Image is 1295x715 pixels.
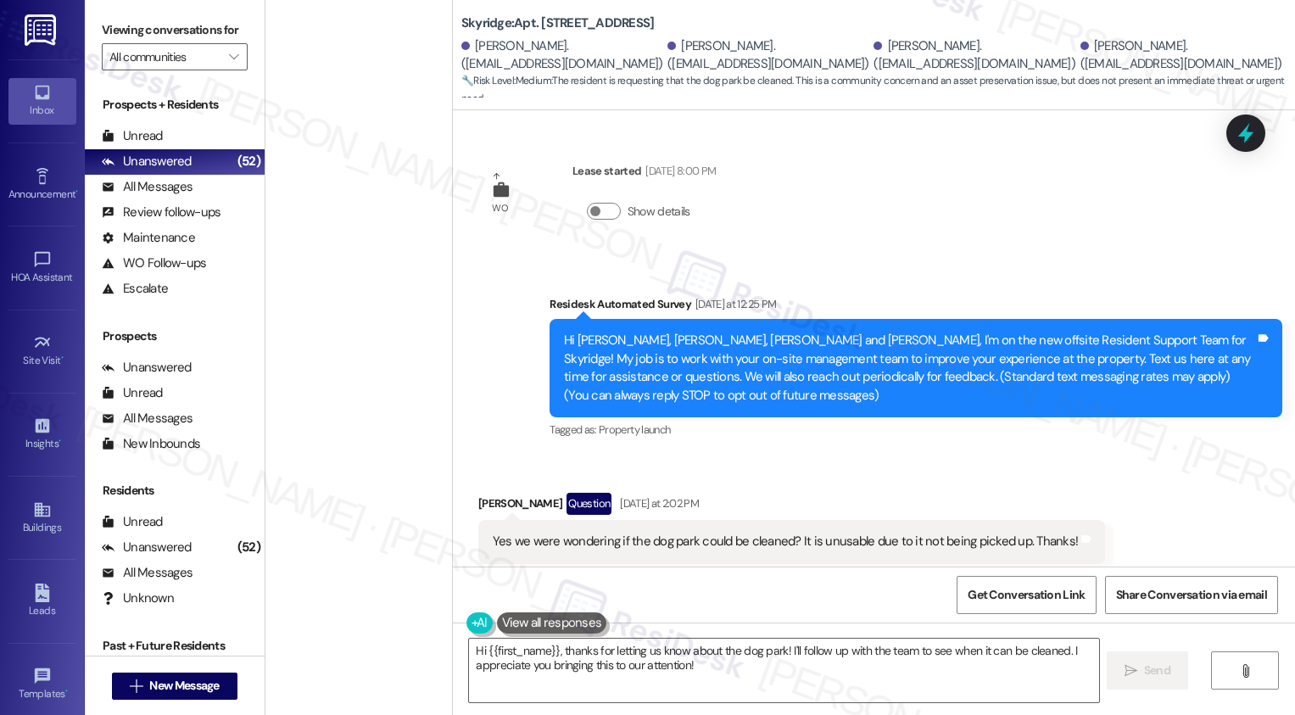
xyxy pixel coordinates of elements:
[102,564,193,582] div: All Messages
[85,482,265,500] div: Residents
[1105,576,1278,614] button: Share Conversation via email
[109,43,220,70] input: All communities
[102,254,206,272] div: WO Follow-ups
[874,37,1075,74] div: [PERSON_NAME]. ([EMAIL_ADDRESS][DOMAIN_NAME])
[1144,662,1170,679] span: Send
[102,513,163,531] div: Unread
[102,204,220,221] div: Review follow-ups
[102,359,192,377] div: Unanswered
[550,417,1282,442] div: Tagged as:
[102,17,248,43] label: Viewing conversations for
[102,229,195,247] div: Maintenance
[85,637,265,655] div: Past + Future Residents
[616,494,699,512] div: [DATE] at 2:02 PM
[8,78,76,124] a: Inbox
[469,639,1099,702] textarea: Hi {{first_name}}, thanks for letting us know about the dog park! I'll follow up with the team to...
[102,178,193,196] div: All Messages
[8,578,76,624] a: Leads
[1080,37,1282,74] div: [PERSON_NAME]. ([EMAIL_ADDRESS][DOMAIN_NAME])
[641,162,716,180] div: [DATE] 8:00 PM
[492,199,508,217] div: WO
[493,533,1078,550] div: Yes we were wondering if the dog park could be cleaned? It is unusable due to it not being picked...
[599,422,670,437] span: Property launch
[149,677,219,695] span: New Message
[85,96,265,114] div: Prospects + Residents
[564,332,1255,405] div: Hi [PERSON_NAME], [PERSON_NAME], [PERSON_NAME] and [PERSON_NAME], I'm on the new offsite Resident...
[461,14,655,32] b: Skyridge: Apt. [STREET_ADDRESS]
[8,411,76,457] a: Insights •
[968,586,1085,604] span: Get Conversation Link
[8,245,76,291] a: HOA Assistant
[75,186,78,198] span: •
[102,153,192,170] div: Unanswered
[233,534,265,561] div: (52)
[1107,651,1189,690] button: Send
[572,162,716,186] div: Lease started
[102,384,163,402] div: Unread
[1239,664,1252,678] i: 
[65,685,68,697] span: •
[85,327,265,345] div: Prospects
[61,352,64,364] span: •
[233,148,265,175] div: (52)
[667,37,869,74] div: [PERSON_NAME]. ([EMAIL_ADDRESS][DOMAIN_NAME])
[461,74,551,87] strong: 🔧 Risk Level: Medium
[8,495,76,541] a: Buildings
[461,37,663,74] div: [PERSON_NAME]. ([EMAIL_ADDRESS][DOMAIN_NAME])
[102,589,174,607] div: Unknown
[102,539,192,556] div: Unanswered
[1116,586,1267,604] span: Share Conversation via email
[957,576,1096,614] button: Get Conversation Link
[478,493,1105,520] div: [PERSON_NAME]
[102,410,193,427] div: All Messages
[102,280,168,298] div: Escalate
[25,14,59,46] img: ResiDesk Logo
[130,679,142,693] i: 
[102,435,200,453] div: New Inbounds
[8,328,76,374] a: Site Visit •
[229,50,238,64] i: 
[567,493,611,514] div: Question
[112,673,237,700] button: New Message
[550,295,1282,319] div: Residesk Automated Survey
[102,127,163,145] div: Unread
[628,203,690,221] label: Show details
[478,564,1105,589] div: Tagged as:
[691,295,776,313] div: [DATE] at 12:25 PM
[1125,664,1137,678] i: 
[461,72,1295,109] span: : The resident is requesting that the dog park be cleaned. This is a community concern and an ass...
[8,662,76,707] a: Templates •
[59,435,61,447] span: •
